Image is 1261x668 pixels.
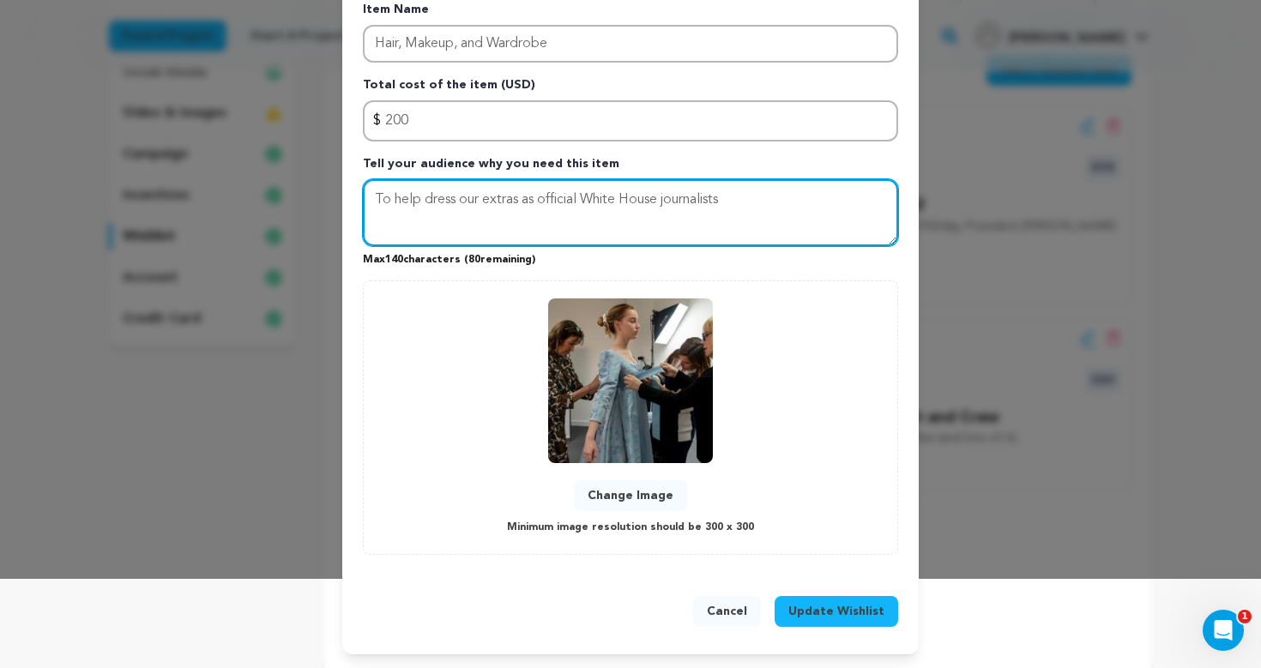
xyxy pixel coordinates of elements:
[1203,610,1244,651] iframe: Intercom live chat
[574,480,687,511] button: Change Image
[363,25,898,63] input: Enter item name
[507,518,754,538] p: Minimum image resolution should be 300 x 300
[385,255,403,265] span: 140
[788,603,884,620] span: Update Wishlist
[363,155,898,179] p: Tell your audience why you need this item
[373,111,381,131] span: $
[363,246,898,267] p: Max characters ( remaining)
[1238,610,1252,623] span: 1
[468,255,480,265] span: 80
[775,596,898,627] button: Update Wishlist
[363,179,898,246] textarea: Tell your audience why you need this item
[363,76,898,100] p: Total cost of the item (USD)
[363,1,898,25] p: Item Name
[693,596,761,627] button: Cancel
[363,100,898,141] input: Enter total cost of the item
